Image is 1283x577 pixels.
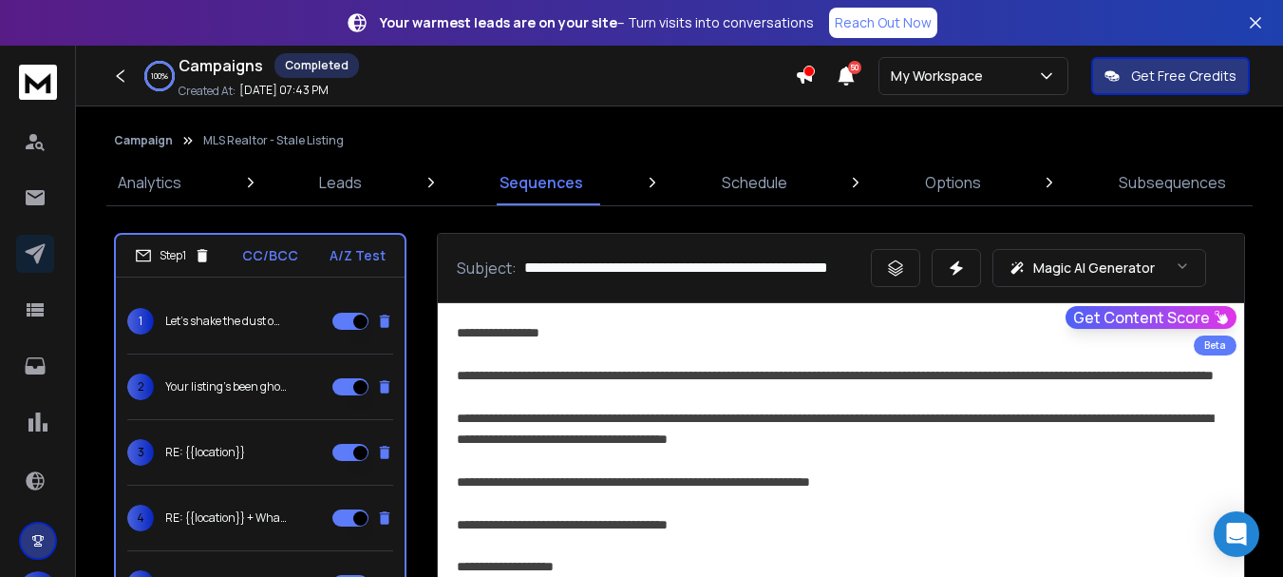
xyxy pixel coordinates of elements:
button: Get Content Score [1066,306,1236,329]
div: Completed [274,53,359,78]
p: Let’s shake the dust off your listing at {{location}} [165,314,287,329]
p: Schedule [722,171,787,194]
p: Options [925,171,981,194]
a: Schedule [710,160,799,205]
div: Open Intercom Messenger [1214,511,1259,557]
p: Subject: [457,257,517,279]
a: Options [914,160,992,205]
a: Reach Out Now [829,8,937,38]
p: Sequences [500,171,583,194]
a: Analytics [106,160,193,205]
p: Your listing’s been ghosted… let’s fix that 👻 [165,379,287,394]
p: CC/BCC [242,246,298,265]
p: Magic AI Generator [1033,259,1155,278]
p: RE: {{location}} + What if we could get fresh offers [DATE]? [165,510,287,526]
p: Get Free Credits [1131,67,1236,86]
p: [DATE] 07:43 PM [239,83,329,98]
button: Magic AI Generator [992,249,1206,287]
span: 50 [848,61,861,74]
button: Get Free Credits [1091,57,1250,95]
div: Beta [1194,336,1236,356]
span: 2 [127,374,154,400]
a: Leads [308,160,373,205]
h1: Campaigns [179,54,263,77]
div: Step 1 [135,247,211,264]
p: RE: {{location}} [165,445,245,460]
button: Campaign [114,133,173,148]
p: Created At: [179,84,236,99]
p: Leads [319,171,362,194]
p: MLS Realtor - Stale Listing [203,133,344,148]
strong: Your warmest leads are on your site [380,13,617,31]
a: Subsequences [1107,160,1237,205]
p: – Turn visits into conversations [380,13,814,32]
p: Subsequences [1119,171,1226,194]
span: 3 [127,439,154,466]
a: Sequences [488,160,594,205]
p: Reach Out Now [835,13,932,32]
p: Analytics [118,171,181,194]
img: logo [19,65,57,100]
p: A/Z Test [330,246,386,265]
span: 1 [127,308,154,335]
span: 4 [127,505,154,531]
p: My Workspace [891,67,991,86]
p: 100 % [151,70,168,82]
